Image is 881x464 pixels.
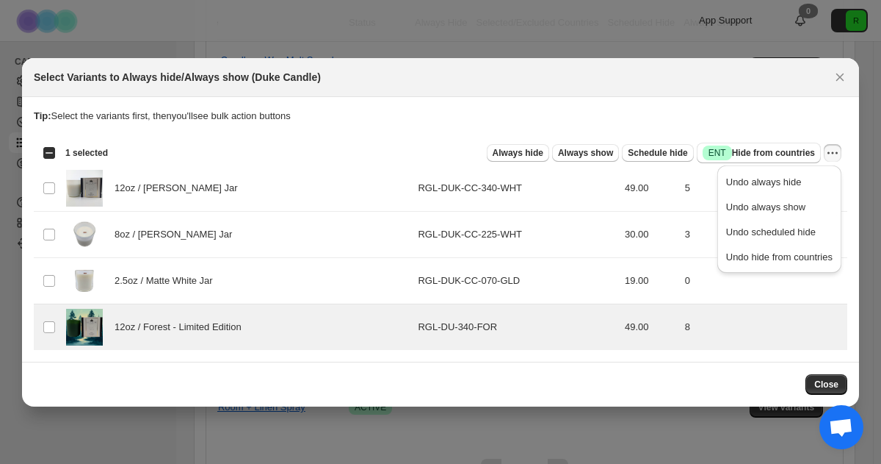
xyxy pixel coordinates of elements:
img: Clear_2.5oz_Candle_Image.svg [66,263,103,299]
span: 12oz / Forest - Limited Edition [115,320,250,335]
span: Schedule hide [628,147,687,159]
span: 12oz / [PERSON_NAME] Jar [115,181,245,196]
td: 8 [681,304,847,350]
td: 49.00 [620,304,681,350]
td: RGL-DUK-CC-070-GLD [413,257,620,304]
span: 1 selected [65,147,108,159]
button: Always show [552,144,619,162]
td: 0 [681,257,847,304]
button: More actions [824,144,841,162]
strong: Tip: [34,110,51,121]
td: RGL-DU-340-FOR [413,304,620,350]
button: Undo always show [722,195,837,218]
td: 19.00 [620,257,681,304]
td: RGL-DUK-CC-225-WHT [413,211,620,257]
p: Select the variants first, then you'll see bulk action buttons [34,109,847,124]
div: Open chat [819,405,863,449]
h2: Select Variants to Always hide/Always show (Duke Candle) [34,70,321,85]
span: Undo always hide [726,176,802,188]
span: Close [814,379,838,390]
td: 3 [681,211,847,257]
button: Close [830,67,850,88]
span: Always show [558,147,613,159]
span: Undo hide from countries [726,251,833,263]
span: 8oz / [PERSON_NAME] Jar [115,227,240,242]
button: SuccessENTHide from countries [697,143,821,163]
button: Always hide [487,144,549,162]
button: Undo scheduled hide [722,220,837,243]
button: Undo hide from countries [722,245,837,268]
span: ENT [708,147,726,159]
span: Undo always show [726,201,805,213]
td: RGL-DUK-CC-340-WHT [413,165,620,211]
span: 2.5oz / Matte White Jar [115,274,221,288]
td: 30.00 [620,211,681,257]
img: 58.png [66,216,103,253]
td: 49.00 [620,165,681,211]
img: Duke_12oz_Limited_Edition_Candle_with_Box.png [66,309,103,346]
td: 5 [681,165,847,211]
span: Always hide [493,147,543,159]
button: Undo always hide [722,170,837,193]
span: Undo scheduled hide [726,226,816,238]
button: Close [805,374,847,395]
img: 56.png [66,170,103,207]
button: Schedule hide [622,144,693,162]
span: Hide from countries [703,146,815,160]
